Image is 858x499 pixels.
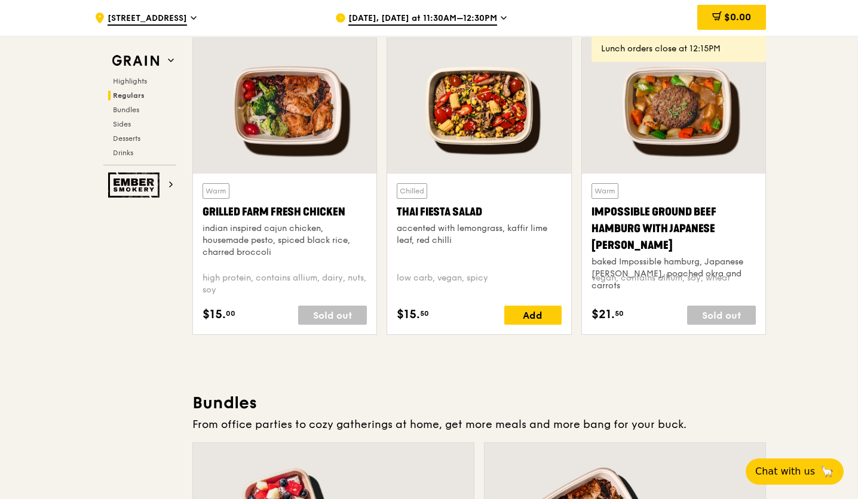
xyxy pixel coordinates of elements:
[615,309,624,318] span: 50
[820,464,834,479] span: 🦙
[203,204,367,220] div: Grilled Farm Fresh Chicken
[592,183,618,199] div: Warm
[420,309,429,318] span: 50
[397,204,561,220] div: Thai Fiesta Salad
[113,91,145,100] span: Regulars
[226,309,235,318] span: 00
[592,204,756,254] div: Impossible Ground Beef Hamburg with Japanese [PERSON_NAME]
[203,223,367,258] div: indian inspired cajun chicken, housemade pesto, spiced black rice, charred broccoli
[192,392,766,414] h3: Bundles
[203,306,226,324] span: $15.
[397,272,561,296] div: low carb, vegan, spicy
[397,223,561,247] div: accented with lemongrass, kaffir lime leaf, red chilli
[504,306,562,325] div: Add
[298,306,367,325] div: Sold out
[108,50,163,72] img: Grain web logo
[592,272,756,296] div: vegan, contains allium, soy, wheat
[687,306,756,325] div: Sold out
[113,106,139,114] span: Bundles
[108,173,163,198] img: Ember Smokery web logo
[397,306,420,324] span: $15.
[755,464,815,479] span: Chat with us
[746,458,844,485] button: Chat with us🦙
[113,149,133,157] span: Drinks
[113,134,140,143] span: Desserts
[348,13,497,26] span: [DATE], [DATE] at 11:30AM–12:30PM
[601,43,756,55] div: Lunch orders close at 12:15PM
[203,183,229,199] div: Warm
[592,306,615,324] span: $21.
[397,183,427,199] div: Chilled
[724,11,751,23] span: $0.00
[592,256,756,292] div: baked Impossible hamburg, Japanese [PERSON_NAME], poached okra and carrots
[192,416,766,433] div: From office parties to cozy gatherings at home, get more meals and more bang for your buck.
[108,13,187,26] span: [STREET_ADDRESS]
[113,77,147,85] span: Highlights
[113,120,131,128] span: Sides
[203,272,367,296] div: high protein, contains allium, dairy, nuts, soy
